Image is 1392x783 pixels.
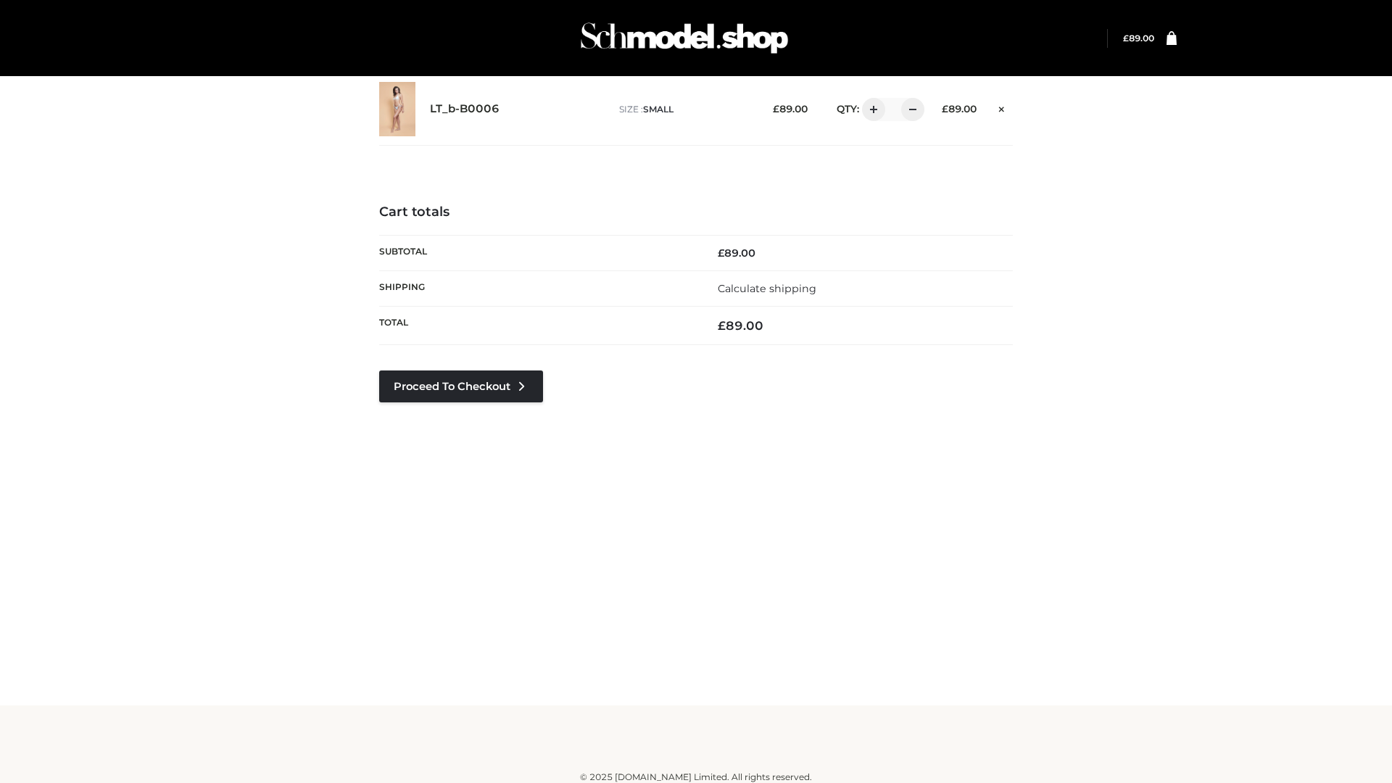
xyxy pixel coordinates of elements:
p: size : [619,103,750,116]
span: £ [773,103,779,115]
bdi: 89.00 [773,103,808,115]
bdi: 89.00 [718,246,755,260]
img: LT_b-B0006 - SMALL [379,82,415,136]
span: £ [718,318,726,333]
a: £89.00 [1123,33,1154,43]
bdi: 89.00 [942,103,977,115]
img: Schmodel Admin 964 [576,9,793,67]
span: £ [1123,33,1129,43]
a: Calculate shipping [718,282,816,295]
span: SMALL [643,104,674,115]
bdi: 89.00 [718,318,763,333]
bdi: 89.00 [1123,33,1154,43]
th: Total [379,307,696,345]
a: Remove this item [991,98,1013,117]
span: £ [718,246,724,260]
h4: Cart totals [379,204,1013,220]
div: QTY: [822,98,919,121]
th: Subtotal [379,235,696,270]
th: Shipping [379,270,696,306]
a: LT_b-B0006 [430,102,500,116]
span: £ [942,103,948,115]
a: Proceed to Checkout [379,370,543,402]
